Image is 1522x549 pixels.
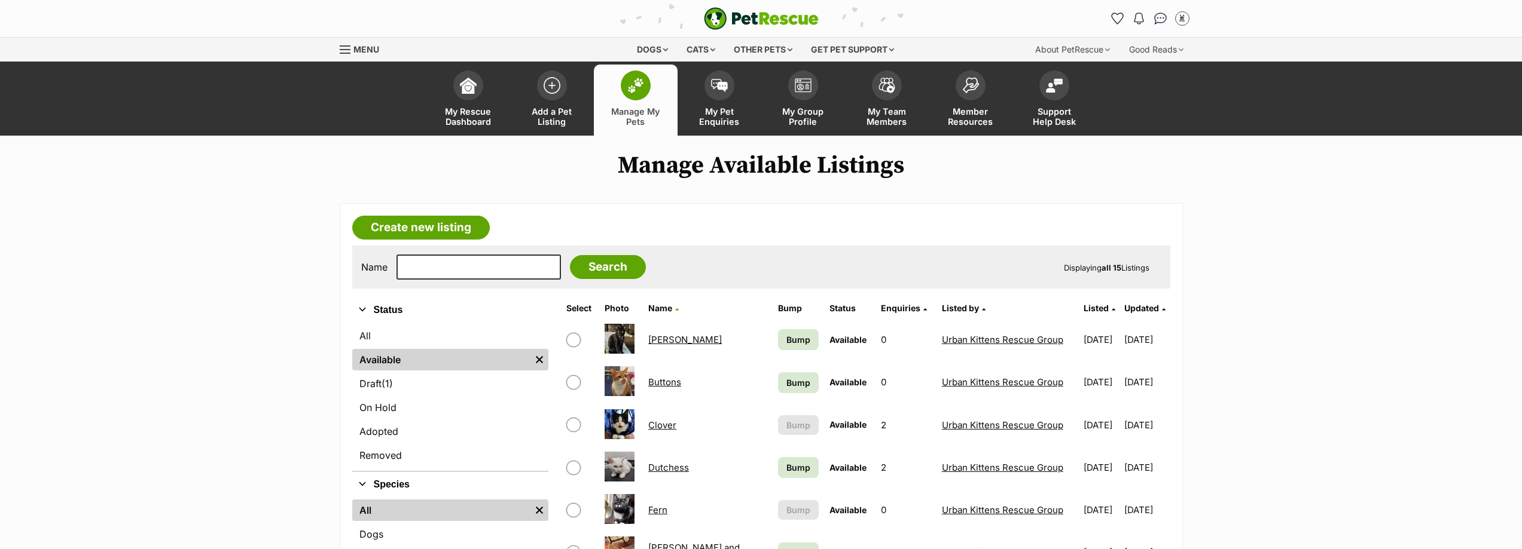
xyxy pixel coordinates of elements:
[942,303,979,313] span: Listed by
[1102,263,1121,272] strong: all 15
[525,106,579,127] span: Add a Pet Listing
[1079,361,1123,403] td: [DATE]
[1108,9,1192,28] ul: Account quick links
[352,477,548,492] button: Species
[845,65,929,136] a: My Team Members
[352,349,530,370] a: Available
[786,504,810,516] span: Bump
[510,65,594,136] a: Add a Pet Listing
[879,78,895,93] img: team-members-icon-5396bd8760b3fe7c0b43da4ab00e1e3bb1a5d9ba89233759b79545d2d3fc5d0d.svg
[942,376,1063,388] a: Urban Kittens Rescue Group
[1079,319,1123,360] td: [DATE]
[352,523,548,545] a: Dogs
[829,377,867,387] span: Available
[1084,303,1115,313] a: Listed
[352,325,548,346] a: All
[944,106,998,127] span: Member Resources
[1124,303,1166,313] a: Updated
[1027,38,1118,62] div: About PetRescue
[570,255,646,279] input: Search
[627,78,644,93] img: manage-my-pets-icon-02211641906a0b7f246fdf0571729dbe1e7629f14944591b6c1af311fb30b64b.svg
[530,499,548,521] a: Remove filter
[648,462,689,473] a: Dutchess
[1121,38,1192,62] div: Good Reads
[648,419,676,431] a: Clover
[361,262,388,272] label: Name
[352,421,548,442] a: Adopted
[829,462,867,473] span: Available
[693,106,746,127] span: My Pet Enquiries
[352,216,490,240] a: Create new listing
[778,372,819,393] a: Bump
[881,303,920,313] span: translation missing: en.admin.listings.index.attributes.enquiries
[829,505,867,515] span: Available
[600,299,642,318] th: Photo
[1124,361,1169,403] td: [DATE]
[678,65,761,136] a: My Pet Enquiries
[1027,106,1081,127] span: Support Help Desk
[942,303,986,313] a: Listed by
[352,323,548,471] div: Status
[1079,489,1123,530] td: [DATE]
[648,334,722,345] a: [PERSON_NAME]
[1124,404,1169,446] td: [DATE]
[648,504,667,516] a: Fern
[352,444,548,466] a: Removed
[1084,303,1109,313] span: Listed
[1124,303,1159,313] span: Updated
[609,106,663,127] span: Manage My Pets
[352,373,548,394] a: Draft
[704,7,819,30] img: logo-e224e6f780fb5917bec1dbf3a21bbac754714ae5b6737aabdf751b685950b380.svg
[1108,9,1127,28] a: Favourites
[1124,489,1169,530] td: [DATE]
[876,319,936,360] td: 0
[778,415,819,435] button: Bump
[544,77,560,94] img: add-pet-listing-icon-0afa8454b4691262ce3f59096e99ab1cd57d4a30225e0717b998d2c9b9846f56.svg
[352,397,548,418] a: On Hold
[778,500,819,520] button: Bump
[876,447,936,488] td: 2
[776,106,830,127] span: My Group Profile
[860,106,914,127] span: My Team Members
[881,303,927,313] a: Enquiries
[648,303,672,313] span: Name
[786,419,810,431] span: Bump
[1176,13,1188,24] img: Urban Kittens Rescue Group profile pic
[678,38,724,62] div: Cats
[704,7,819,30] a: PetRescue
[942,504,1063,516] a: Urban Kittens Rescue Group
[460,77,477,94] img: dashboard-icon-eb2f2d2d3e046f16d808141f083e7271f6b2e854fb5c12c21221c1fb7104beca.svg
[1046,78,1063,93] img: help-desk-icon-fdf02630f3aa405de69fd3d07c3f3aa587a6932b1a1747fa1d2bba05be0121f9.svg
[629,38,676,62] div: Dogs
[648,303,679,313] a: Name
[778,457,819,478] a: Bump
[426,65,510,136] a: My Rescue Dashboard
[530,349,548,370] a: Remove filter
[942,334,1063,345] a: Urban Kittens Rescue Group
[876,361,936,403] td: 0
[876,489,936,530] td: 0
[1064,263,1149,272] span: Displaying Listings
[786,376,810,389] span: Bump
[1130,9,1149,28] button: Notifications
[725,38,801,62] div: Other pets
[1124,447,1169,488] td: [DATE]
[1173,9,1192,28] button: My account
[340,38,388,59] a: Menu
[1134,13,1143,24] img: notifications-46538b983faf8c2785f20acdc204bb7945ddae34d4c08c2a6579f10ce5e182be.svg
[929,65,1012,136] a: Member Resources
[1079,447,1123,488] td: [DATE]
[1154,13,1167,24] img: chat-41dd97257d64d25036548639549fe6c8038ab92f7586957e7f3b1b290dea8141.svg
[562,299,599,318] th: Select
[382,376,393,391] span: (1)
[829,419,867,430] span: Available
[1012,65,1096,136] a: Support Help Desk
[1124,319,1169,360] td: [DATE]
[829,335,867,345] span: Available
[441,106,495,127] span: My Rescue Dashboard
[942,419,1063,431] a: Urban Kittens Rescue Group
[648,376,681,388] a: Buttons
[942,462,1063,473] a: Urban Kittens Rescue Group
[711,79,728,92] img: pet-enquiries-icon-7e3ad2cf08bfb03b45e93fb7055b45f3efa6380592205ae92323e6603595dc1f.svg
[773,299,823,318] th: Bump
